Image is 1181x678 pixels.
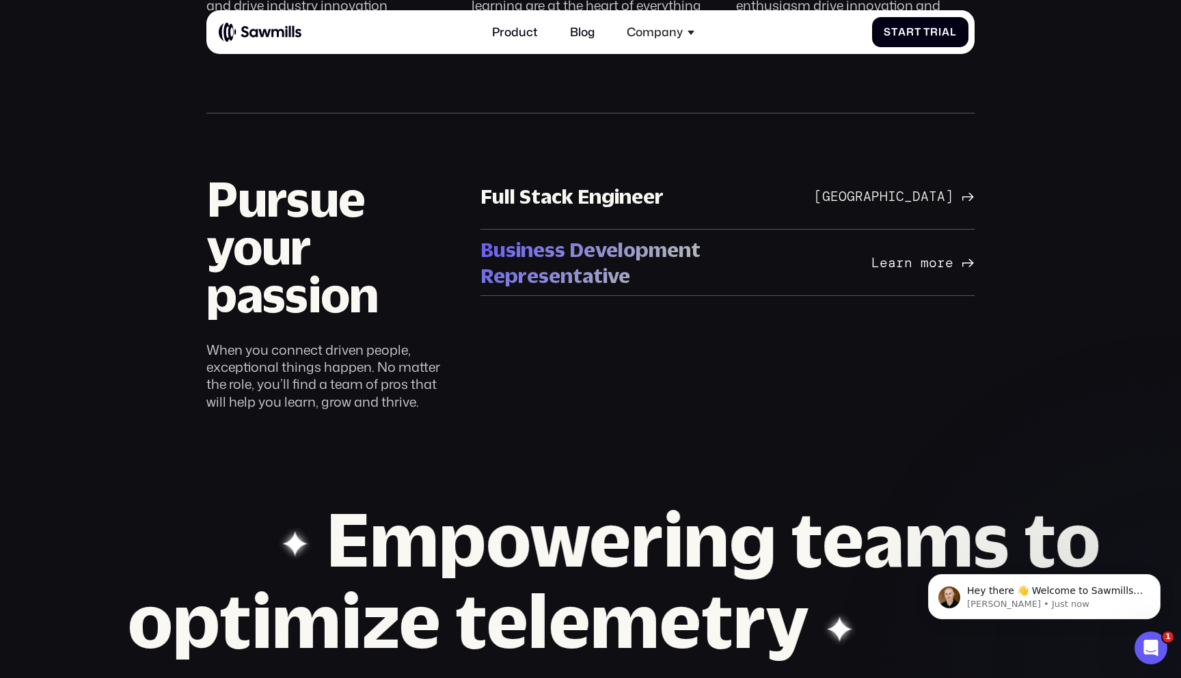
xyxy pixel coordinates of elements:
[938,26,942,38] span: i
[898,26,906,38] span: a
[950,26,957,38] span: l
[923,26,930,38] span: T
[908,545,1181,641] iframe: Intercom notifications message
[872,17,968,47] a: StartTrial
[480,230,975,296] a: Business Development RepresentativeLearn more
[627,25,683,40] div: Company
[618,16,703,49] div: Company
[1163,632,1173,642] span: 1
[480,163,975,230] a: Full Stack Engineer[GEOGRAPHIC_DATA]
[561,16,603,49] a: Blog
[942,26,950,38] span: a
[483,16,546,49] a: Product
[871,255,953,271] div: Learn more
[273,498,1154,580] div: Empowering teams to
[1135,632,1167,664] iframe: Intercom live chat
[891,26,898,38] span: t
[906,26,914,38] span: r
[74,580,863,661] div: optimize telemetry
[206,341,454,410] div: When you connect driven people, exceptional things happen. No matter the role, you’ll find a team...
[814,189,953,204] div: [GEOGRAPHIC_DATA]
[480,236,832,290] div: Business Development Representative
[206,175,454,318] h2: Pursue your passion
[930,26,938,38] span: r
[884,26,891,38] span: S
[914,26,921,38] span: t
